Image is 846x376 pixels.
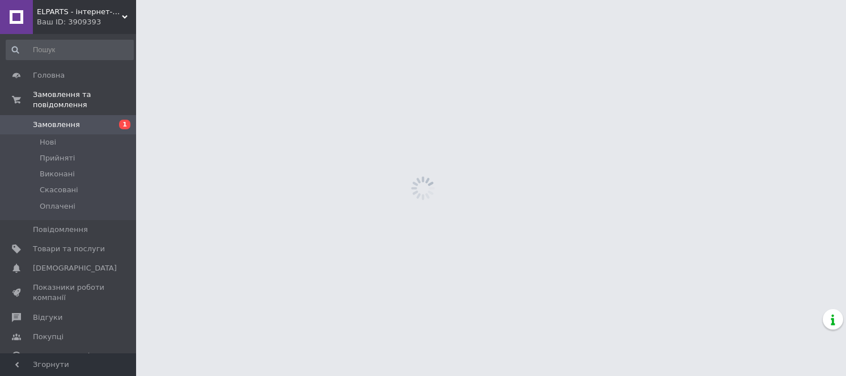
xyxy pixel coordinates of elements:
span: ELPARTS - інтернет-магазин автозапчастинн [37,7,122,17]
input: Пошук [6,40,134,60]
div: Ваш ID: 3909393 [37,17,136,27]
span: Нові [40,137,56,147]
span: Головна [33,70,65,81]
span: Виконані [40,169,75,179]
span: Каталог ProSale [33,351,94,361]
span: Товари та послуги [33,244,105,254]
span: Замовлення [33,120,80,130]
span: 1 [119,120,130,129]
span: Оплачені [40,201,75,212]
span: Прийняті [40,153,75,163]
span: Показники роботи компанії [33,282,105,303]
span: Покупці [33,332,64,342]
span: Повідомлення [33,225,88,235]
span: Скасовані [40,185,78,195]
span: Відгуки [33,312,62,323]
span: Замовлення та повідомлення [33,90,136,110]
span: [DEMOGRAPHIC_DATA] [33,263,117,273]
